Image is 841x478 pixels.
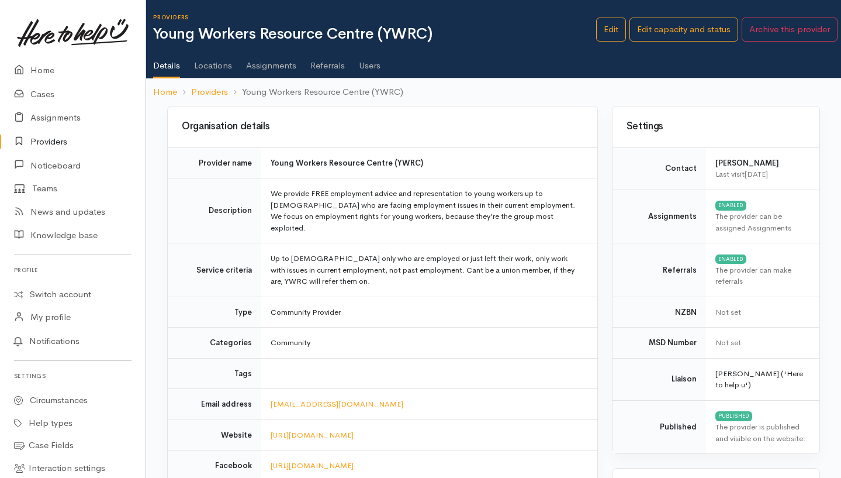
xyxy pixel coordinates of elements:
td: We provide FREE employment advice and representation to young workers up to [DEMOGRAPHIC_DATA] wh... [261,178,597,243]
td: Tags [168,358,261,389]
div: ENABLED [715,201,746,210]
td: Contact [612,147,706,190]
td: Published [612,400,706,453]
b: [PERSON_NAME] [715,158,779,168]
a: [URL][DOMAIN_NAME] [271,430,354,440]
a: Locations [194,45,232,78]
li: Young Workers Resource Centre (YWRC) [228,85,403,99]
td: Community [261,328,597,359]
td: Community Provider [261,297,597,328]
div: The provider is published and visible on the website. [715,421,805,444]
td: MSD Number [612,328,706,359]
h3: Organisation details [182,121,583,132]
h6: Settings [14,368,131,384]
td: Email address [168,389,261,420]
div: PUBLISHED [715,411,752,421]
h1: Young Workers Resource Centre (YWRC) [153,26,596,43]
td: [PERSON_NAME] ('Here to help u') [706,358,819,400]
a: Providers [191,85,228,99]
a: Assignments [246,45,296,78]
a: [EMAIL_ADDRESS][DOMAIN_NAME] [271,399,403,409]
time: [DATE] [745,169,768,179]
td: NZBN [612,297,706,328]
div: ENABLED [715,255,746,264]
button: Archive this provider [742,18,837,42]
td: Up to [DEMOGRAPHIC_DATA] only who are employed or just left their work, only work with issues in ... [261,243,597,297]
h6: Profile [14,262,131,278]
div: Not set [715,307,805,318]
div: The provider can be assigned Assignments [715,211,805,233]
td: Service criteria [168,243,261,297]
h6: Providers [153,14,596,20]
a: Edit [596,18,626,42]
a: Referrals [310,45,345,78]
td: Referrals [612,243,706,297]
td: Provider name [168,147,261,178]
div: The provider can make referrals [715,264,805,287]
td: Website [168,419,261,451]
h3: Settings [627,121,805,132]
a: Edit capacity and status [629,18,738,42]
td: Type [168,297,261,328]
nav: breadcrumb [146,78,841,106]
a: Home [153,85,177,99]
td: Liaison [612,358,706,400]
td: Assignments [612,190,706,243]
td: Description [168,178,261,243]
a: Users [359,45,380,78]
div: Not set [715,337,805,349]
a: Details [153,45,180,79]
a: [URL][DOMAIN_NAME] [271,460,354,470]
div: Last visit [715,168,805,180]
td: Categories [168,328,261,359]
b: Young Workers Resource Centre (YWRC) [271,158,423,168]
